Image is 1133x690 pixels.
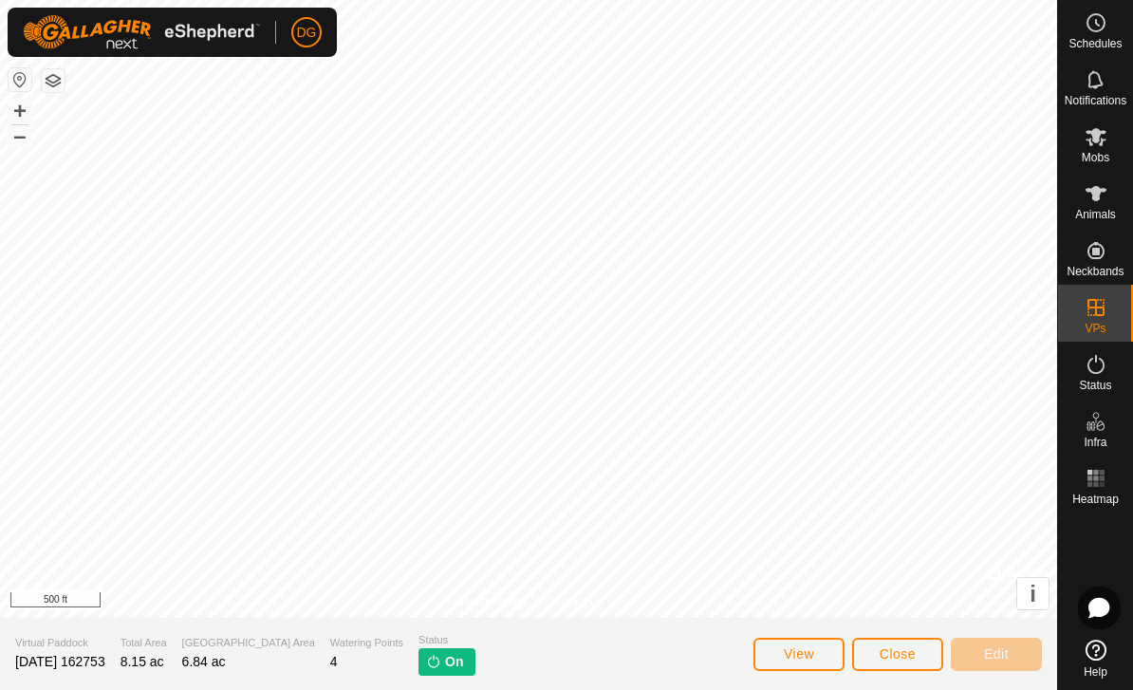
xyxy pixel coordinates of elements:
[9,124,31,147] button: –
[548,593,604,610] a: Contact Us
[182,654,226,669] span: 6.84 ac
[984,646,1009,662] span: Edit
[418,632,474,648] span: Status
[1084,666,1107,678] span: Help
[330,635,403,651] span: Watering Points
[1058,632,1133,685] a: Help
[9,100,31,122] button: +
[852,638,943,671] button: Close
[121,635,167,651] span: Total Area
[784,646,814,662] span: View
[426,654,441,669] img: turn-on
[15,635,105,651] span: Virtual Paddock
[42,69,65,92] button: Map Layers
[330,654,338,669] span: 4
[1079,380,1111,391] span: Status
[297,23,317,43] span: DG
[1068,38,1122,49] span: Schedules
[9,68,31,91] button: Reset Map
[880,646,916,662] span: Close
[1082,152,1109,163] span: Mobs
[1030,581,1036,606] span: i
[1075,209,1116,220] span: Animals
[1017,578,1049,609] button: i
[15,654,105,669] span: [DATE] 162753
[1072,494,1119,505] span: Heatmap
[454,593,525,610] a: Privacy Policy
[1067,266,1124,277] span: Neckbands
[182,635,315,651] span: [GEOGRAPHIC_DATA] Area
[121,654,164,669] span: 8.15 ac
[1085,323,1105,334] span: VPs
[753,638,845,671] button: View
[951,638,1042,671] button: Edit
[445,652,463,672] span: On
[1084,437,1106,448] span: Infra
[1065,95,1126,106] span: Notifications
[23,15,260,49] img: Gallagher Logo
